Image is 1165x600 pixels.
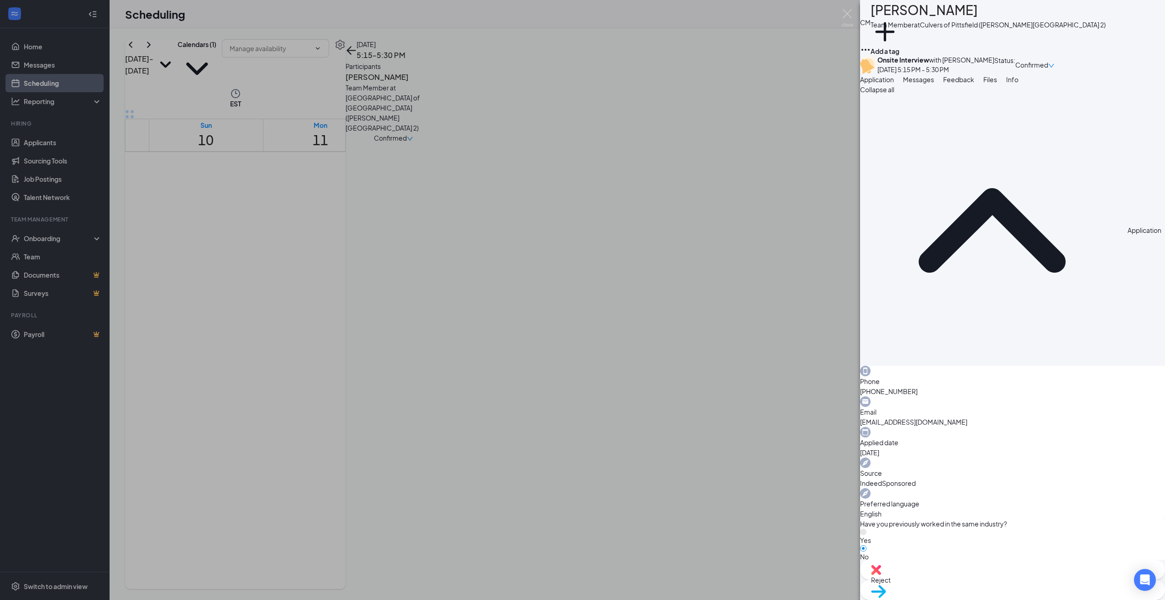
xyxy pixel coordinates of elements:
span: Yes [860,536,871,544]
b: Onsite Interview [877,56,929,64]
button: PlusAdd a tag [871,17,899,56]
div: Team Member at Culvers of Pittsfield ([PERSON_NAME][GEOGRAPHIC_DATA] 2) [871,20,1106,29]
span: Applied date [860,437,1165,447]
svg: Ellipses [860,44,871,55]
div: [DATE] 5:15 PM - 5:30 PM [877,64,994,74]
span: English [860,509,1165,519]
div: CM [860,17,871,27]
span: Info [1006,75,1018,84]
span: Email [860,407,1165,417]
div: Status : [994,55,1015,74]
span: down [1048,63,1055,69]
div: Application [1128,225,1161,235]
span: Files [983,75,997,84]
span: Feedback [943,75,974,84]
span: IndeedSponsored [860,478,1165,488]
span: Collapse all [860,84,1165,95]
span: Source [860,468,1165,478]
span: [DATE] [860,447,1165,458]
span: No [860,553,869,561]
span: Preferred language [860,499,1165,509]
div: with [PERSON_NAME] [877,55,994,64]
svg: Plus [871,17,899,46]
span: Reject [871,575,1154,585]
div: Open Intercom Messenger [1134,569,1156,591]
span: Phone [860,376,1165,386]
span: Confirmed [1015,60,1048,70]
span: [PHONE_NUMBER] [860,386,1165,396]
span: [EMAIL_ADDRESS][DOMAIN_NAME] [860,417,1165,427]
span: Have you previously worked in the same industry? [860,519,1007,529]
span: Messages [903,75,934,84]
svg: ChevronUp [860,98,1124,362]
span: Application [860,75,894,84]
